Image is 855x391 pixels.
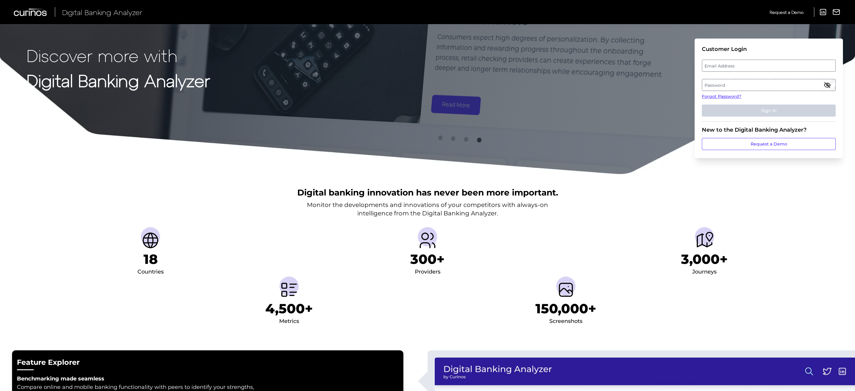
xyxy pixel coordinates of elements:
a: Request a Demo [770,7,803,17]
div: Screenshots [549,317,582,326]
p: Monitor the developments and innovations of your competitors with always-on intelligence from the... [307,201,548,217]
strong: Digital Banking Analyzer [27,70,210,90]
strong: Benchmarking made seamless [17,375,104,382]
div: Metrics [279,317,299,326]
div: Customer Login [702,46,836,52]
h1: 3,000+ [681,251,728,267]
span: Request a Demo [770,10,803,15]
img: Metrics [279,280,299,299]
h1: 4,500+ [265,301,313,317]
img: Journeys [695,231,714,250]
h1: 150,000+ [535,301,596,317]
button: Sign In [702,105,836,117]
h2: Feature Explorer [17,358,399,368]
label: Password [702,80,835,90]
img: Countries [141,231,160,250]
p: Discover more with [27,46,210,65]
span: Digital Banking Analyzer [62,8,142,17]
h2: Digital banking innovation has never been more important. [297,187,558,198]
img: Screenshots [556,280,576,299]
div: Countries [137,267,164,277]
h1: 18 [144,251,158,267]
img: Providers [418,231,437,250]
div: Journeys [692,267,717,277]
div: New to the Digital Banking Analyzer? [702,127,836,133]
div: Providers [415,267,440,277]
a: Request a Demo [702,138,836,150]
img: Curinos [14,8,48,16]
label: Email Address [702,60,835,71]
a: Forgot Password? [702,93,836,100]
h1: 300+ [410,251,445,267]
